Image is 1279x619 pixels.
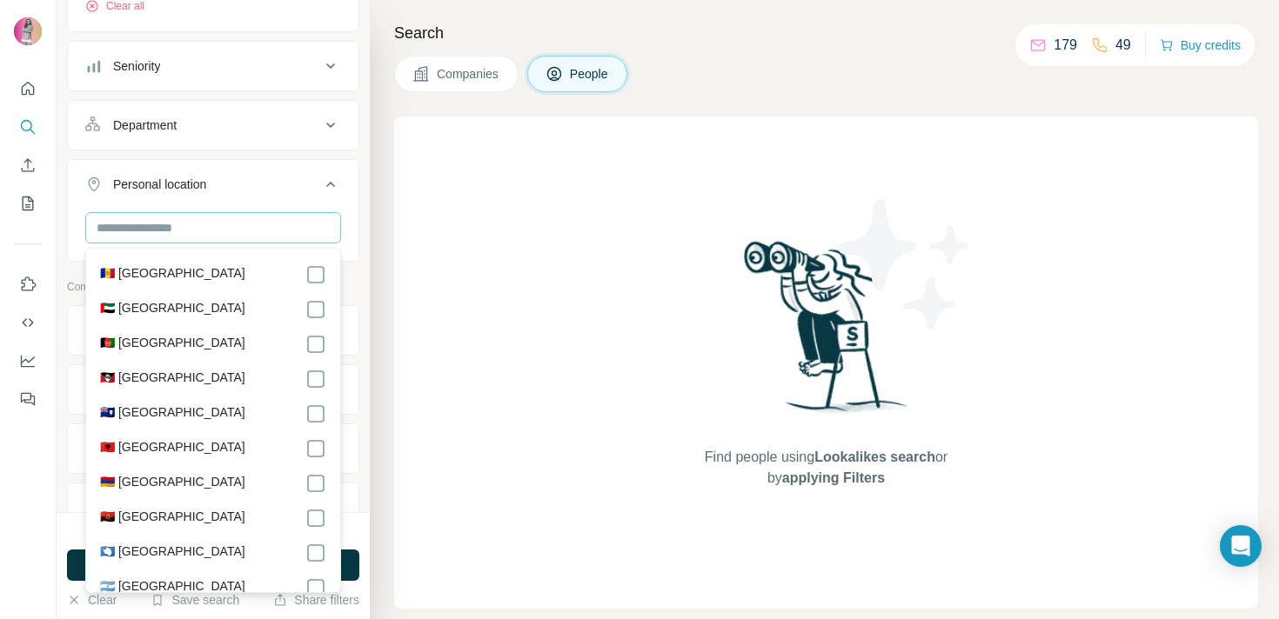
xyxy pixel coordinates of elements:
button: Use Surfe API [14,307,42,338]
div: Open Intercom Messenger [1220,525,1262,567]
button: Save search [151,591,239,609]
button: Quick start [14,73,42,104]
button: Department [68,104,358,146]
img: Avatar [14,17,42,45]
label: 🇦🇪 [GEOGRAPHIC_DATA] [100,299,245,320]
button: Run search [67,549,359,581]
div: Department [113,116,177,134]
span: People [570,65,610,83]
button: My lists [14,188,42,219]
button: Feedback [14,383,42,415]
button: Annual revenue ($) [68,487,358,529]
button: HQ location [68,428,358,469]
button: Clear [67,591,117,609]
div: Personal location [113,176,206,193]
p: Company information [67,279,359,295]
label: 🇦🇮 [GEOGRAPHIC_DATA] [100,403,245,424]
div: Seniority [113,57,160,75]
button: Industry [68,369,358,410]
label: 🇦🇲 [GEOGRAPHIC_DATA] [100,473,245,494]
button: Enrich CSV [14,150,42,181]
button: Search [14,111,42,143]
label: 🇦🇱 [GEOGRAPHIC_DATA] [100,438,245,459]
label: 🇦🇫 [GEOGRAPHIC_DATA] [100,334,245,355]
button: Dashboard [14,345,42,376]
label: 🇦🇩 [GEOGRAPHIC_DATA] [100,264,245,285]
label: 🇦🇬 [GEOGRAPHIC_DATA] [100,369,245,389]
button: Company [68,309,358,351]
img: Surfe Illustration - Woman searching with binoculars [736,236,917,430]
p: 49 [1115,35,1131,56]
span: Find people using or by [686,447,965,489]
span: applying Filters [782,470,885,485]
button: Buy credits [1160,33,1241,57]
p: 179 [1054,35,1077,56]
button: Personal location [68,163,358,212]
button: Share filters [273,591,359,609]
label: 🇦🇴 [GEOGRAPHIC_DATA] [100,508,245,529]
h4: Search [394,21,1258,45]
img: Surfe Illustration - Stars [827,186,983,343]
label: 🇦🇷 [GEOGRAPHIC_DATA] [100,577,245,598]
button: Seniority [68,45,358,87]
label: 🇦🇶 [GEOGRAPHIC_DATA] [100,542,245,563]
button: Use Surfe on LinkedIn [14,269,42,300]
span: Companies [437,65,500,83]
span: Lookalikes search [814,449,935,464]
